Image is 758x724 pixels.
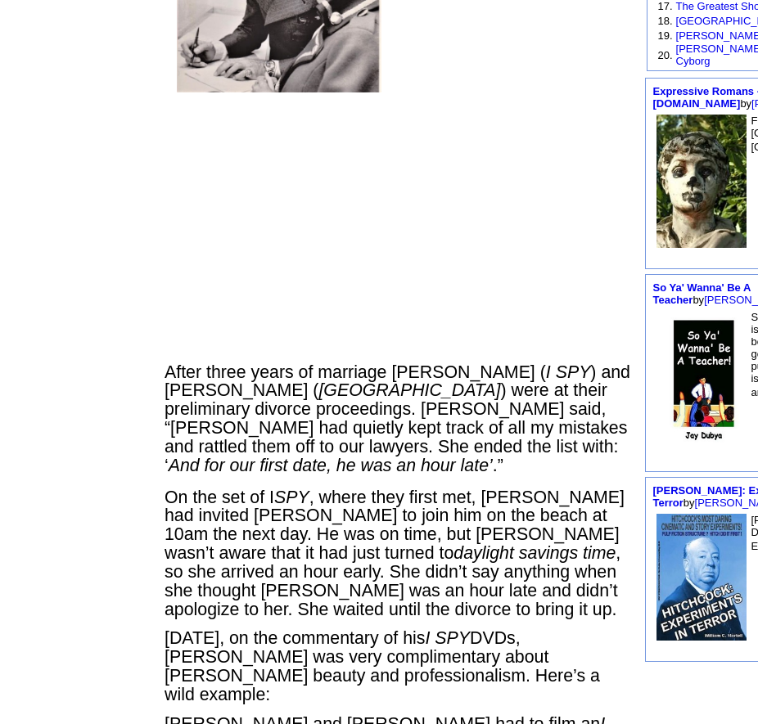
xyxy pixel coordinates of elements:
[165,628,600,704] span: [DATE], on the commentary of his DVDs, [PERSON_NAME] was very complimentary about [PERSON_NAME] b...
[274,488,309,507] i: SPY
[169,456,493,475] i: And for our first date, he was an hour late’
[165,362,630,475] span: After three years of marriage [PERSON_NAME] ( ) and [PERSON_NAME] ( ) were at their preliminary d...
[453,543,616,563] i: daylight savings time
[656,115,747,248] img: 41210.jpg
[546,362,591,382] i: I SPY
[318,380,500,400] i: [GEOGRAPHIC_DATA]
[657,29,672,42] font: 19.
[652,281,750,306] a: So Ya' Wanna' Be A Teacher
[656,311,747,450] img: 9326.jpg
[165,488,625,619] span: On the set of I , where they first met, [PERSON_NAME] had invited [PERSON_NAME] to join him on th...
[425,628,470,648] i: I SPY
[165,92,623,350] iframe: YouTube video player
[656,514,747,641] img: 68641.jpg
[657,49,672,61] font: 20.
[657,15,672,27] font: 18.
